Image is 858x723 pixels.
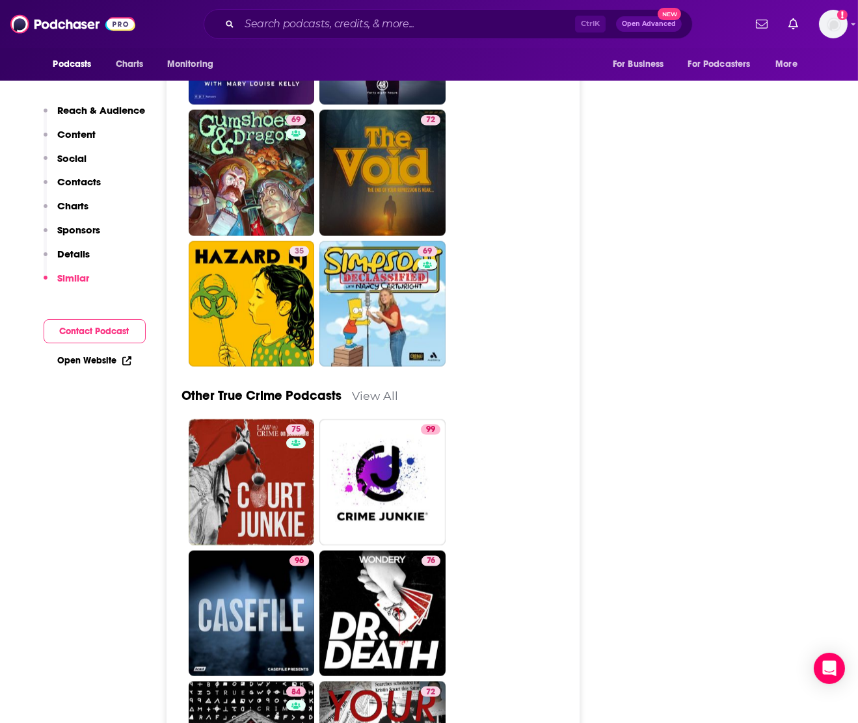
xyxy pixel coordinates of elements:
[286,687,306,697] a: 84
[58,152,87,164] p: Social
[291,423,301,436] span: 75
[58,176,101,188] p: Contacts
[783,13,803,35] a: Show notifications dropdown
[167,55,213,73] span: Monitoring
[819,10,848,38] span: Logged in as evankrask
[319,419,446,546] a: 99
[751,13,773,35] a: Show notifications dropdown
[353,389,399,402] a: View All
[53,55,92,73] span: Podcasts
[319,551,446,677] a: 76
[58,248,90,260] p: Details
[58,128,96,140] p: Content
[44,52,109,77] button: open menu
[613,55,664,73] span: For Business
[775,55,798,73] span: More
[837,10,848,20] svg: Add a profile image
[204,9,693,39] div: Search podcasts, credits, & more...
[319,110,446,236] a: 72
[189,110,315,236] a: 69
[291,686,301,699] span: 84
[295,555,304,568] span: 96
[291,114,301,127] span: 69
[426,423,435,436] span: 99
[426,686,435,699] span: 72
[421,425,440,435] a: 99
[158,52,230,77] button: open menu
[319,241,446,367] a: 69
[658,8,681,20] span: New
[44,272,90,296] button: Similar
[575,16,606,33] span: Ctrl K
[622,21,676,27] span: Open Advanced
[44,152,87,176] button: Social
[421,687,440,697] a: 72
[44,319,146,343] button: Contact Podcast
[58,104,146,116] p: Reach & Audience
[189,419,315,546] a: 75
[766,52,814,77] button: open menu
[418,246,437,257] a: 69
[680,52,770,77] button: open menu
[604,52,680,77] button: open menu
[44,176,101,200] button: Contacts
[688,55,751,73] span: For Podcasters
[58,272,90,284] p: Similar
[44,104,146,128] button: Reach & Audience
[819,10,848,38] button: Show profile menu
[421,115,440,125] a: 72
[289,556,309,566] a: 96
[814,653,845,684] div: Open Intercom Messenger
[10,12,135,36] img: Podchaser - Follow, Share and Rate Podcasts
[426,114,435,127] span: 72
[423,245,432,258] span: 69
[58,355,131,366] a: Open Website
[819,10,848,38] img: User Profile
[422,556,440,566] a: 76
[44,128,96,152] button: Content
[107,52,152,77] a: Charts
[286,425,306,435] a: 75
[58,224,101,236] p: Sponsors
[44,200,89,224] button: Charts
[616,16,682,32] button: Open AdvancedNew
[286,115,306,125] a: 69
[239,14,575,34] input: Search podcasts, credits, & more...
[58,200,89,212] p: Charts
[189,241,315,367] a: 35
[116,55,144,73] span: Charts
[295,245,304,258] span: 35
[44,224,101,248] button: Sponsors
[44,248,90,272] button: Details
[427,555,435,568] span: 76
[189,551,315,677] a: 96
[182,388,342,404] a: Other True Crime Podcasts
[289,246,309,257] a: 35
